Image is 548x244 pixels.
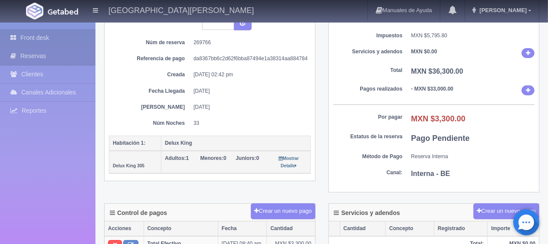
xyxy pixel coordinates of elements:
[333,169,403,176] dt: Canal:
[333,32,403,39] dt: Impuestos
[411,134,470,143] b: Pago Pendiente
[115,104,185,111] dt: [PERSON_NAME]
[333,153,403,160] dt: Método de Pago
[200,155,223,161] strong: Menores:
[108,4,254,15] h4: [GEOGRAPHIC_DATA][PERSON_NAME]
[144,221,218,236] th: Concepto
[267,221,315,236] th: Cantidad
[411,114,466,123] b: MXN $3,300.00
[236,155,256,161] strong: Juniors:
[333,85,403,93] dt: Pagos realizados
[194,104,304,111] dd: [DATE]
[26,3,43,20] img: Getabed
[105,221,144,236] th: Acciones
[110,210,167,216] h4: Control de pagos
[434,221,487,236] th: Registrado
[333,114,403,121] dt: Por pagar
[165,155,189,161] span: 1
[165,155,186,161] strong: Adultos:
[279,156,299,168] small: Mostrar Detalle
[48,8,78,15] img: Getabed
[194,71,304,78] dd: [DATE] 02:42 pm
[411,32,535,39] dd: MXN $5,795.80
[473,203,539,219] button: Crear un nuevo cargo
[115,55,185,62] dt: Referencia de pago
[115,88,185,95] dt: Fecha Llegada
[333,67,403,74] dt: Total
[115,120,185,127] dt: Núm Noches
[115,39,185,46] dt: Núm de reserva
[411,68,463,75] b: MXN $36,300.00
[279,155,299,169] a: Mostrar Detalle
[386,221,434,236] th: Concepto
[411,153,535,160] dd: Reserva Interna
[251,203,315,219] button: Crear un nuevo pago
[411,170,450,177] b: Interna - BE
[334,210,400,216] h4: Servicios y adendos
[194,55,304,62] dd: da8367bb6c2d62f6bba87494e1a38314aa884784
[194,88,304,95] dd: [DATE]
[333,133,403,140] dt: Estatus de la reserva
[236,155,259,161] span: 0
[333,48,403,55] dt: Servicios y adendos
[488,221,539,236] th: Importe
[340,221,386,236] th: Cantidad
[194,120,304,127] dd: 33
[115,71,185,78] dt: Creada
[218,221,266,236] th: Fecha
[200,155,226,161] span: 0
[113,163,144,168] small: Delux King 305
[113,140,145,146] b: Habitación 1:
[194,39,304,46] dd: 269766
[477,7,527,13] span: [PERSON_NAME]
[411,49,437,55] b: MXN $0.00
[161,136,311,151] th: Delux King
[411,86,453,92] b: - MXN $33,000.00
